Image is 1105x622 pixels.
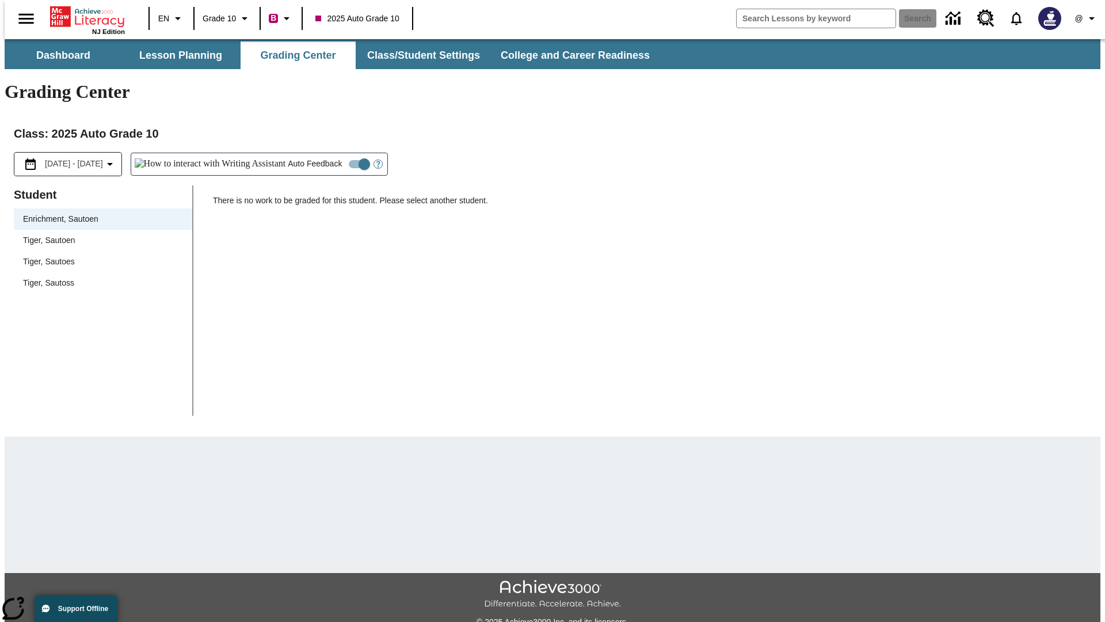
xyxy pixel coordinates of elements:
[92,28,125,35] span: NJ Edition
[970,3,1001,34] a: Resource Center, Will open in new tab
[14,272,192,294] div: Tiger, Sautoss
[1031,3,1068,33] button: Select a new avatar
[123,41,238,69] button: Lesson Planning
[270,11,276,25] span: B
[50,5,125,28] a: Home
[19,157,117,171] button: Select the date range menu item
[153,8,190,29] button: Language: EN, Select a language
[1068,8,1105,29] button: Profile/Settings
[9,2,43,36] button: Open side menu
[1001,3,1031,33] a: Notifications
[315,13,399,25] span: 2025 Auto Grade 10
[14,124,1091,143] h2: Class : 2025 Auto Grade 10
[288,158,342,170] span: Auto Feedback
[23,256,183,268] span: Tiger, Sautoes
[369,153,387,175] button: Open Help for Writing Assistant
[203,13,236,25] span: Grade 10
[103,157,117,171] svg: Collapse Date Range Filter
[491,41,659,69] button: College and Career Readiness
[358,41,489,69] button: Class/Student Settings
[198,8,256,29] button: Grade: Grade 10, Select a grade
[14,251,192,272] div: Tiger, Sautoes
[939,3,970,35] a: Data Center
[14,185,192,204] p: Student
[5,41,660,69] div: SubNavbar
[484,580,621,609] img: Achieve3000 Differentiate Accelerate Achieve
[737,9,896,28] input: search field
[23,234,183,246] span: Tiger, Sautoen
[14,208,192,230] div: Enrichment, Sautoen
[1038,7,1061,30] img: Avatar
[158,13,169,25] span: EN
[23,277,183,289] span: Tiger, Sautoss
[5,81,1100,103] h1: Grading Center
[135,158,286,170] img: How to interact with Writing Assistant
[45,158,103,170] span: [DATE] - [DATE]
[50,4,125,35] div: Home
[264,8,298,29] button: Boost Class color is violet red. Change class color
[241,41,356,69] button: Grading Center
[14,230,192,251] div: Tiger, Sautoen
[6,41,121,69] button: Dashboard
[35,596,117,622] button: Support Offline
[5,39,1100,69] div: SubNavbar
[213,195,1091,215] p: There is no work to be graded for this student. Please select another student.
[23,213,183,225] span: Enrichment, Sautoen
[58,605,108,613] span: Support Offline
[1074,13,1083,25] span: @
